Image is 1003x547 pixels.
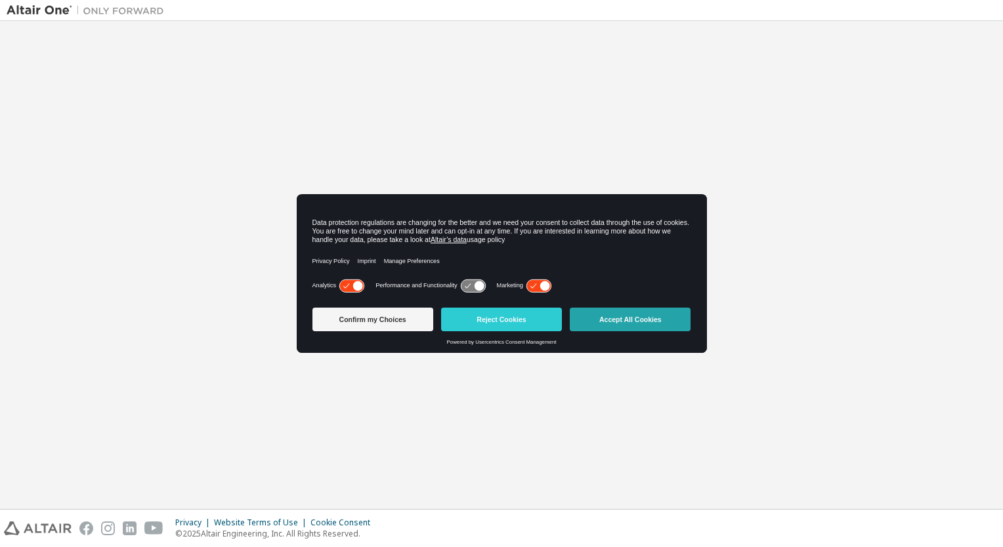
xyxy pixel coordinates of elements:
img: youtube.svg [144,521,163,535]
img: facebook.svg [79,521,93,535]
p: © 2025 Altair Engineering, Inc. All Rights Reserved. [175,528,378,539]
img: linkedin.svg [123,521,137,535]
div: Privacy [175,517,214,528]
img: altair_logo.svg [4,521,72,535]
div: Cookie Consent [310,517,378,528]
img: Altair One [7,4,171,17]
img: instagram.svg [101,521,115,535]
div: Website Terms of Use [214,517,310,528]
